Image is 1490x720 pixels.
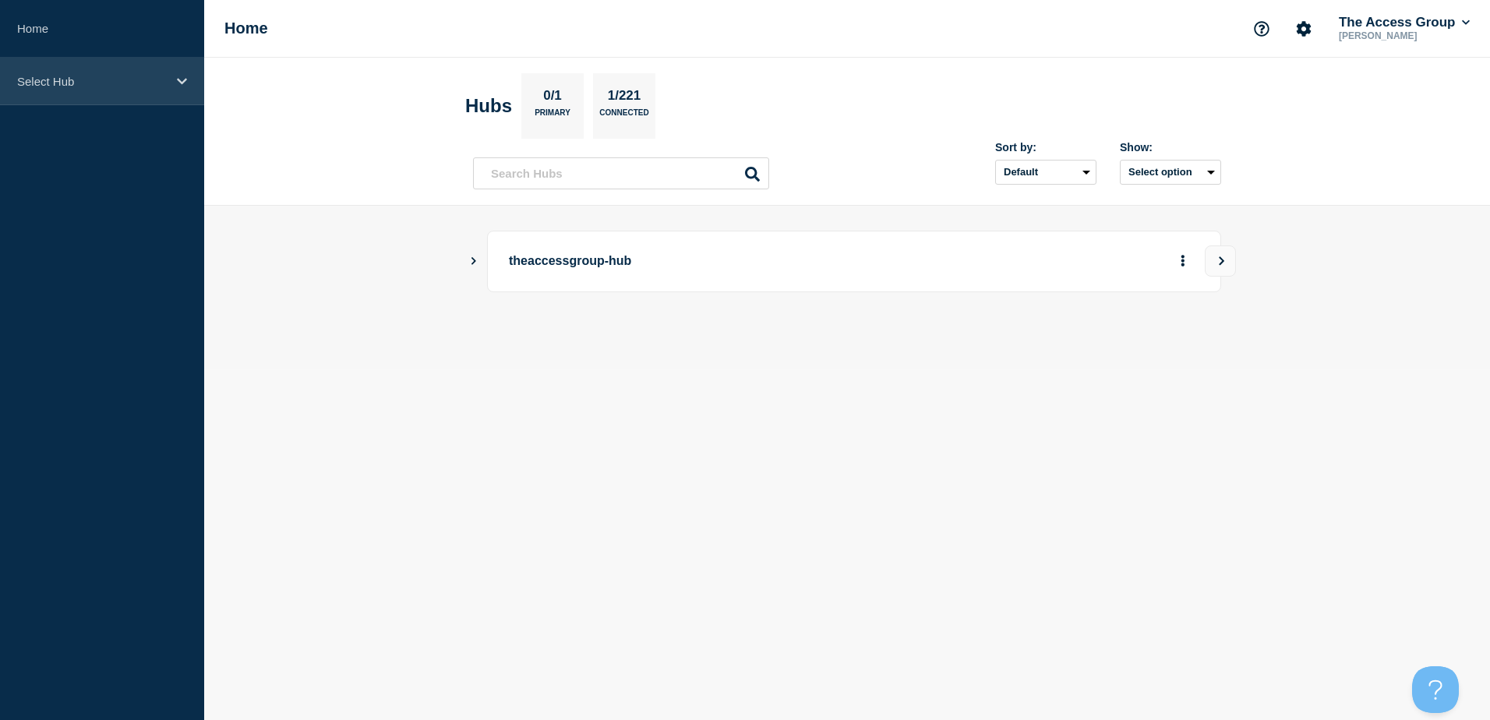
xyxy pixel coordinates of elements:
p: 1/221 [602,88,647,108]
p: 0/1 [538,88,568,108]
p: [PERSON_NAME] [1336,30,1473,41]
button: View [1205,245,1236,277]
p: Primary [535,108,570,125]
select: Sort by [995,160,1096,185]
p: theaccessgroup-hub [509,247,940,276]
button: Account settings [1287,12,1320,45]
div: Sort by: [995,141,1096,154]
button: Select option [1120,160,1221,185]
iframe: Help Scout Beacon - Open [1412,666,1459,713]
button: Support [1245,12,1278,45]
h1: Home [224,19,268,37]
p: Select Hub [17,75,167,88]
input: Search Hubs [473,157,769,189]
div: Show: [1120,141,1221,154]
button: Show Connected Hubs [470,256,478,267]
p: Connected [599,108,648,125]
button: More actions [1173,247,1193,276]
button: The Access Group [1336,15,1473,30]
h2: Hubs [465,95,512,117]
